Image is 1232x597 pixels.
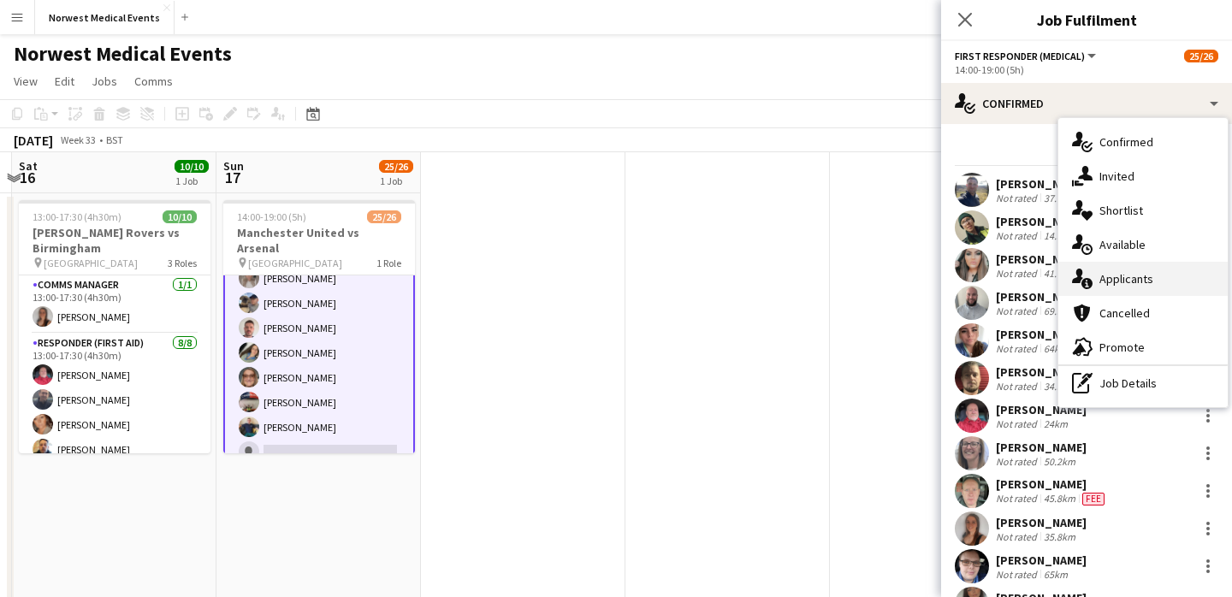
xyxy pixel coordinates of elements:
[14,132,53,149] div: [DATE]
[175,160,209,173] span: 10/10
[996,214,1087,229] div: [PERSON_NAME]
[376,257,401,269] span: 1 Role
[996,327,1087,342] div: [PERSON_NAME]
[33,210,121,223] span: 13:00-17:30 (4h30m)
[35,1,175,34] button: Norwest Medical Events
[16,168,38,187] span: 16
[134,74,173,89] span: Comms
[1040,342,1071,355] div: 64km
[19,200,210,453] app-job-card: 13:00-17:30 (4h30m)10/10[PERSON_NAME] Rovers vs Birmingham [GEOGRAPHIC_DATA]3 RolesComms Manager1...
[996,553,1087,568] div: [PERSON_NAME]
[380,174,412,187] div: 1 Job
[955,50,1085,62] span: First Responder (Medical)
[1040,417,1071,430] div: 24km
[55,74,74,89] span: Edit
[223,158,244,174] span: Sun
[955,50,1099,62] button: First Responder (Medical)
[996,192,1040,204] div: Not rated
[1040,229,1079,242] div: 14.5km
[1079,492,1108,505] div: Crew has different fees then in role
[996,342,1040,355] div: Not rated
[48,70,81,92] a: Edit
[996,380,1040,393] div: Not rated
[14,74,38,89] span: View
[996,515,1087,530] div: [PERSON_NAME]
[19,225,210,256] h3: [PERSON_NAME] Rovers vs Birmingham
[379,160,413,173] span: 25/26
[996,176,1087,192] div: [PERSON_NAME]
[1040,492,1079,505] div: 45.8km
[163,210,197,223] span: 10/10
[14,41,232,67] h1: Norwest Medical Events
[996,267,1040,280] div: Not rated
[223,200,415,453] app-job-card: 14:00-19:00 (5h)25/26Manchester United vs Arsenal [GEOGRAPHIC_DATA]1 Role[PERSON_NAME][PERSON_NAM...
[248,257,342,269] span: [GEOGRAPHIC_DATA]
[996,492,1040,505] div: Not rated
[19,334,210,565] app-card-role: Responder (First Aid)8/813:00-17:30 (4h30m)[PERSON_NAME][PERSON_NAME][PERSON_NAME][PERSON_NAME]
[996,229,1040,242] div: Not rated
[996,251,1087,267] div: [PERSON_NAME]
[996,364,1087,380] div: [PERSON_NAME]
[996,402,1087,417] div: [PERSON_NAME]
[7,70,44,92] a: View
[106,133,123,146] div: BST
[1040,192,1079,204] div: 37.1km
[941,9,1232,31] h3: Job Fulfilment
[1058,159,1228,193] div: Invited
[1058,262,1228,296] div: Applicants
[996,455,1040,468] div: Not rated
[44,257,138,269] span: [GEOGRAPHIC_DATA]
[19,158,38,174] span: Sat
[367,210,401,223] span: 25/26
[85,70,124,92] a: Jobs
[1040,455,1079,468] div: 50.2km
[92,74,117,89] span: Jobs
[168,257,197,269] span: 3 Roles
[1184,50,1218,62] span: 25/26
[996,568,1040,581] div: Not rated
[1058,330,1228,364] div: Promote
[996,440,1087,455] div: [PERSON_NAME]
[1040,380,1079,393] div: 34.5km
[996,476,1108,492] div: [PERSON_NAME]
[996,304,1040,317] div: Not rated
[1058,193,1228,228] div: Shortlist
[1082,493,1105,505] span: Fee
[955,63,1218,76] div: 14:00-19:00 (5h)
[237,210,306,223] span: 14:00-19:00 (5h)
[175,174,208,187] div: 1 Job
[1040,530,1079,543] div: 35.8km
[1058,296,1228,330] div: Cancelled
[1058,228,1228,262] div: Available
[996,530,1040,543] div: Not rated
[19,275,210,334] app-card-role: Comms Manager1/113:00-17:30 (4h30m)[PERSON_NAME]
[223,225,415,256] h3: Manchester United vs Arsenal
[996,417,1040,430] div: Not rated
[56,133,99,146] span: Week 33
[1040,304,1079,317] div: 69.3km
[221,168,244,187] span: 17
[1040,267,1079,280] div: 41.7km
[996,289,1087,304] div: [PERSON_NAME]
[1058,366,1228,400] div: Job Details
[127,70,180,92] a: Comms
[1058,125,1228,159] div: Confirmed
[1040,568,1071,581] div: 65km
[941,83,1232,124] div: Confirmed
